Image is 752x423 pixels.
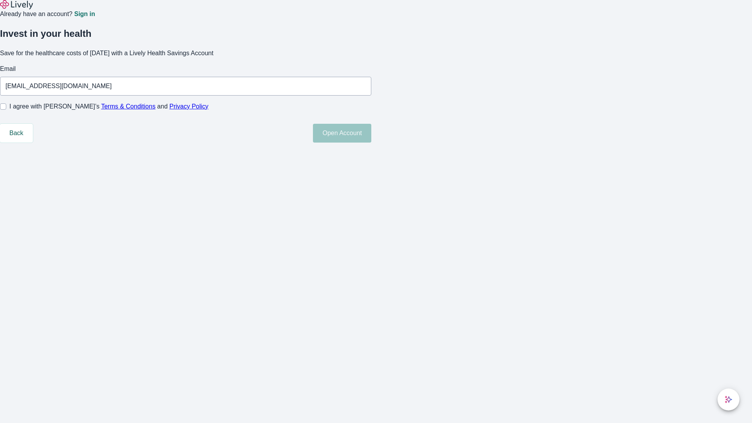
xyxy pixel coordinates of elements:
a: Sign in [74,11,95,17]
a: Terms & Conditions [101,103,155,110]
button: chat [718,389,739,410]
svg: Lively AI Assistant [725,396,732,403]
a: Privacy Policy [170,103,209,110]
span: I agree with [PERSON_NAME]’s and [9,102,208,111]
